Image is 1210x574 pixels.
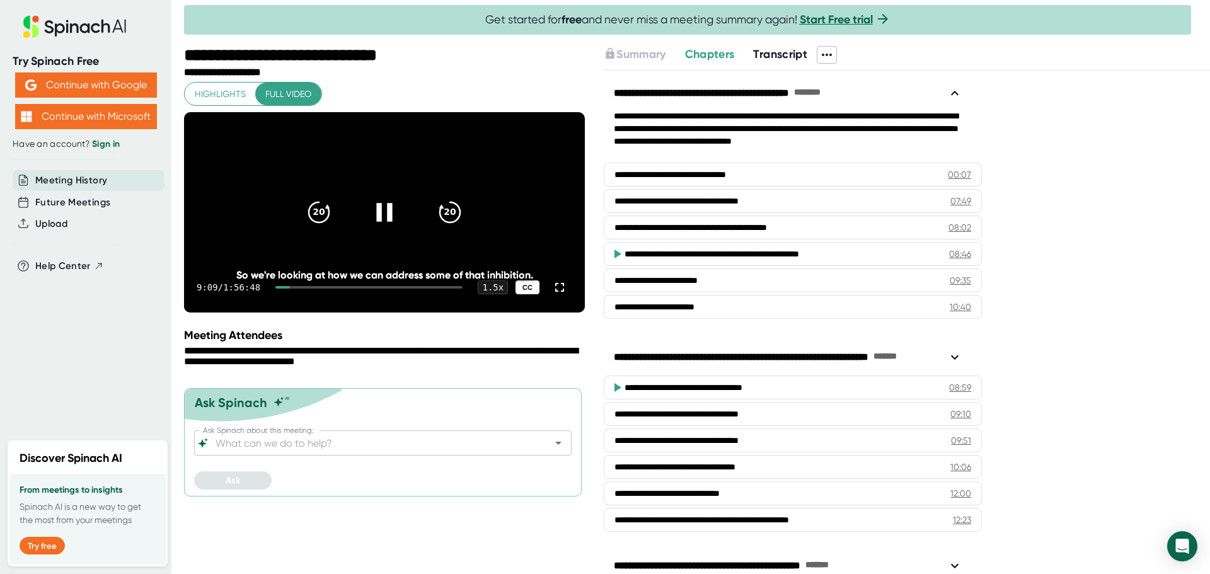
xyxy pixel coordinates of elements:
button: Highlights [185,83,256,106]
div: Meeting Attendees [184,328,588,342]
h3: From meetings to insights [20,485,156,495]
div: 09:35 [950,274,971,287]
button: Summary [604,46,665,63]
div: Try Spinach Free [13,54,159,69]
button: Transcript [753,46,807,63]
div: 9:09 / 1:56:48 [197,282,260,292]
span: Transcript [753,47,807,61]
button: Open [550,434,567,452]
input: What can we do to help? [213,434,531,452]
div: 08:46 [949,248,971,260]
span: Ask [226,475,240,486]
button: Future Meetings [35,195,110,210]
div: 10:40 [950,301,971,313]
button: Continue with Microsoft [15,104,157,129]
div: 1.5 x [478,280,508,294]
div: Open Intercom Messenger [1167,531,1197,561]
span: Summary [616,47,665,61]
div: 09:10 [950,408,971,420]
button: Full video [255,83,321,106]
button: Chapters [685,46,735,63]
button: Meeting History [35,173,107,188]
button: Ask [194,471,272,490]
div: 12:23 [953,514,971,526]
span: Highlights [195,86,246,102]
div: 09:51 [951,434,971,447]
button: Upload [35,217,67,231]
div: 12:00 [950,487,971,500]
span: Get started for and never miss a meeting summary again! [485,13,890,27]
img: Aehbyd4JwY73AAAAAElFTkSuQmCC [25,79,37,91]
div: So we're looking at how we can address some of that inhibition. [224,269,545,281]
div: 08:02 [948,221,971,234]
button: Try free [20,537,65,554]
div: 00:07 [948,168,971,181]
a: Start Free trial [800,13,873,26]
button: Help Center [35,259,104,273]
button: Continue with Google [15,72,157,98]
div: CC [516,280,539,295]
p: Spinach AI is a new way to get the most from your meetings [20,500,156,527]
div: Ask Spinach [195,395,267,410]
div: 10:06 [950,461,971,473]
div: Have an account? [13,139,159,150]
span: Help Center [35,259,91,273]
span: Chapters [685,47,735,61]
a: Sign in [92,139,120,149]
b: free [562,13,582,26]
div: 08:59 [949,381,971,394]
h2: Discover Spinach AI [20,450,122,467]
div: 07:49 [950,195,971,207]
span: Full video [265,86,311,102]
